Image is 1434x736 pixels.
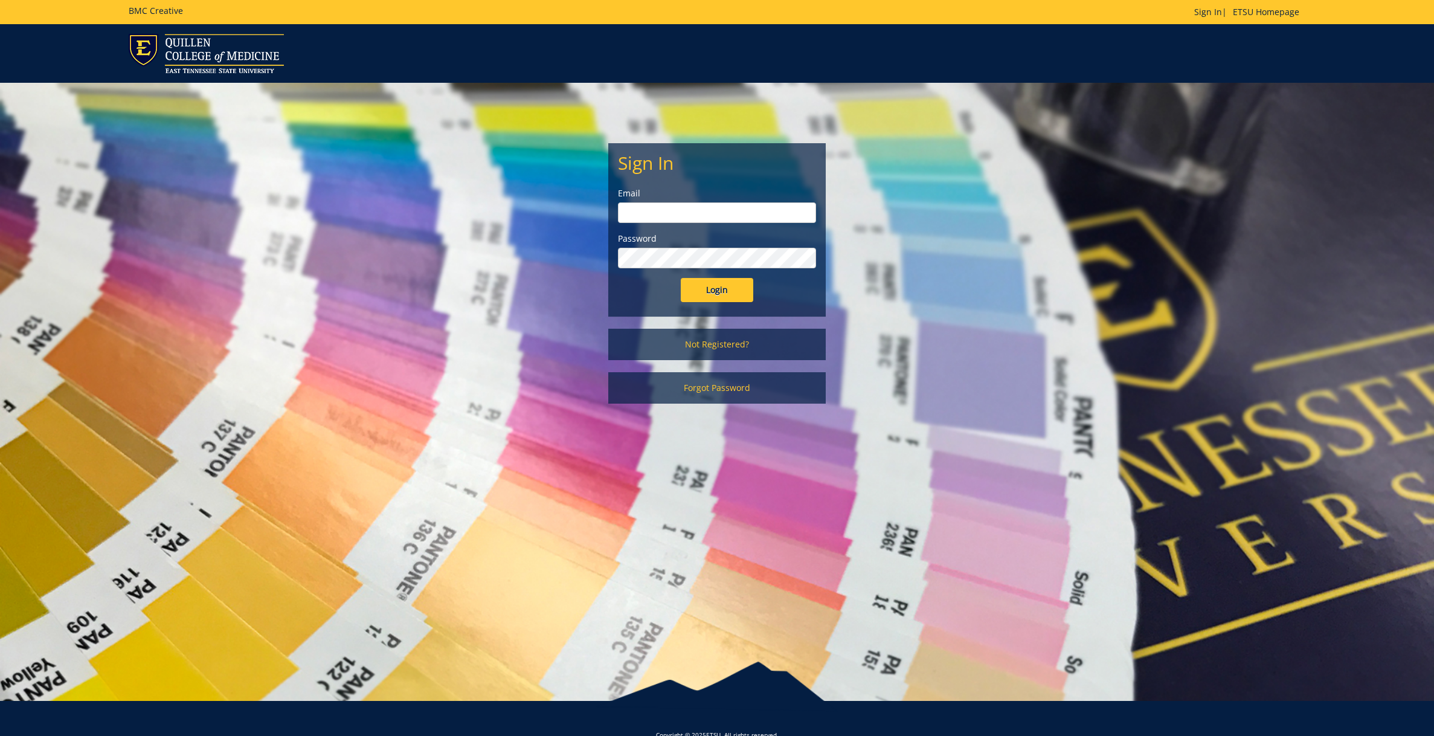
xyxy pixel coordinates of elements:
[681,278,753,302] input: Login
[129,6,183,15] h5: BMC Creative
[129,34,284,73] img: ETSU logo
[1194,6,1222,18] a: Sign In
[1194,6,1305,18] p: |
[618,187,816,199] label: Email
[608,329,826,360] a: Not Registered?
[618,233,816,245] label: Password
[608,372,826,404] a: Forgot Password
[618,153,816,173] h2: Sign In
[1227,6,1305,18] a: ETSU Homepage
